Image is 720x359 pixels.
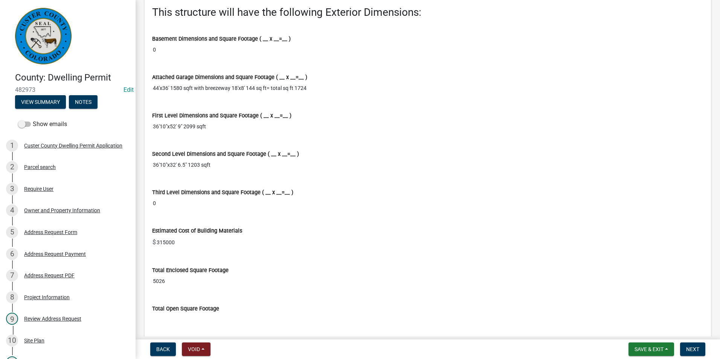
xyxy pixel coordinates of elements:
[152,6,703,19] h3: This structure will have the following Exterior Dimensions:
[6,269,18,281] div: 7
[6,183,18,195] div: 3
[24,251,86,257] div: Address Request Payment
[152,306,219,312] label: Total Open Square Footage
[124,86,134,93] a: Edit
[152,37,291,42] label: Basement Dimensions and Square Footage ( __ x __=__ )
[24,273,75,278] div: Address Request PDF
[6,291,18,303] div: 8
[152,228,242,234] label: Estimated Cost of Building Materials
[152,235,156,250] span: $
[150,342,176,356] button: Back
[188,346,200,352] span: Void
[69,99,98,105] wm-modal-confirm: Notes
[24,164,56,170] div: Parcel search
[24,143,122,148] div: Custer County Dwelling Permit Application
[635,346,664,352] span: Save & Exit
[24,295,70,300] div: Project Information
[6,226,18,238] div: 5
[124,86,134,93] wm-modal-confirm: Edit Application Number
[680,342,705,356] button: Next
[152,113,291,119] label: First Level Dimensions and Square Footage ( __ x __=__ )
[6,313,18,325] div: 9
[6,161,18,173] div: 2
[152,268,229,273] label: Total Enclosed Square Footage
[15,72,130,83] h4: County: Dwelling Permit
[24,186,53,192] div: Require User
[24,208,100,213] div: Owner and Property Information
[6,248,18,260] div: 6
[69,95,98,109] button: Notes
[152,190,293,195] label: Third Level Dimensions and Square Footage ( __ x __=__ )
[24,338,44,343] div: Site Plan
[15,86,121,93] span: 482973
[6,335,18,347] div: 10
[686,346,699,352] span: Next
[15,99,66,105] wm-modal-confirm: Summary
[628,342,674,356] button: Save & Exit
[152,75,307,80] label: Attached Garage Dimensions and Square Footage ( __ x __=__ )
[18,120,67,129] label: Show emails
[6,140,18,152] div: 1
[156,346,170,352] span: Back
[15,8,72,64] img: Custer County, Colorado
[6,204,18,216] div: 4
[24,230,77,235] div: Address Request Form
[24,316,81,321] div: Review Address Request
[15,95,66,109] button: View Summary
[152,152,299,157] label: Second Level Dimensions and Square Footage ( __ x __=__ )
[182,342,211,356] button: Void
